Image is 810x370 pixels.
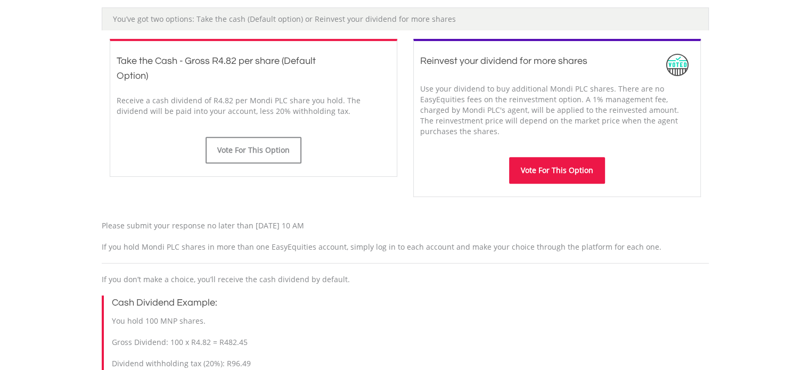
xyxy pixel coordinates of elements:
[420,84,679,136] span: Use your dividend to buy additional Mondi PLC shares. There are no EasyEquities fees on the reinv...
[102,274,709,285] p: If you don’t make a choice, you’ll receive the cash dividend by default.
[509,157,605,184] button: Vote For This Option
[112,295,709,310] h3: Cash Dividend Example:
[102,220,661,252] span: Please submit your response no later than [DATE] 10 AM If you hold Mondi PLC shares in more than ...
[117,95,361,116] span: Receive a cash dividend of R4.82 per Mondi PLC share you hold. The dividend will be paid into you...
[420,56,587,66] span: Reinvest your dividend for more shares
[113,14,456,24] span: You’ve got two options: Take the cash (Default option) or Reinvest your dividend for more shares
[117,56,316,81] span: Take the Cash - Gross R4.82 per share (Default Option)
[206,137,301,163] button: Vote For This Option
